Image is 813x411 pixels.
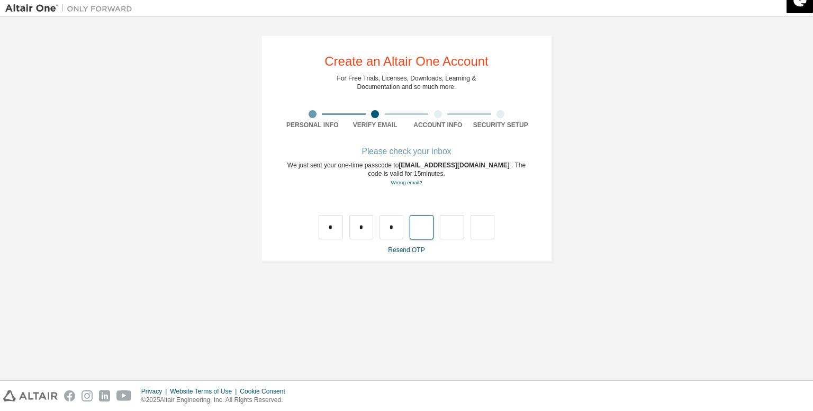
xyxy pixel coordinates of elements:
[337,74,476,91] div: For Free Trials, Licenses, Downloads, Learning & Documentation and so much more.
[281,161,532,187] div: We just sent your one-time passcode to . The code is valid for 15 minutes.
[281,148,532,155] div: Please check your inbox
[240,387,291,396] div: Cookie Consent
[99,390,110,401] img: linkedin.svg
[82,390,93,401] img: instagram.svg
[116,390,132,401] img: youtube.svg
[141,396,292,405] p: © 2025 Altair Engineering, Inc. All Rights Reserved.
[469,121,532,129] div: Security Setup
[141,387,170,396] div: Privacy
[5,3,138,14] img: Altair One
[64,390,75,401] img: facebook.svg
[3,390,58,401] img: altair_logo.svg
[324,55,489,68] div: Create an Altair One Account
[170,387,240,396] div: Website Terms of Use
[281,121,344,129] div: Personal Info
[399,162,511,169] span: [EMAIL_ADDRESS][DOMAIN_NAME]
[391,180,422,185] a: Go back to the registration form
[344,121,407,129] div: Verify Email
[406,121,469,129] div: Account Info
[388,246,424,254] a: Resend OTP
